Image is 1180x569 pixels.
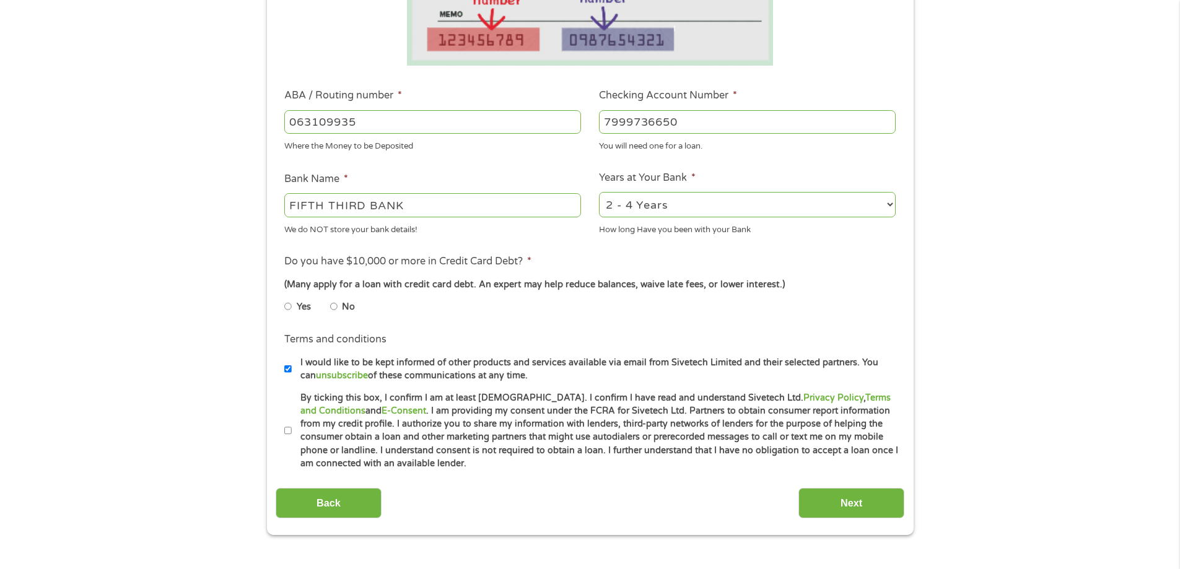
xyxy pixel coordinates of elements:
label: Yes [297,300,311,314]
a: Privacy Policy [803,393,863,403]
input: 263177916 [284,110,581,134]
a: E-Consent [382,406,426,416]
label: ABA / Routing number [284,89,402,102]
div: How long Have you been with your Bank [599,219,896,236]
label: Terms and conditions [284,333,387,346]
label: No [342,300,355,314]
label: Do you have $10,000 or more in Credit Card Debt? [284,255,531,268]
label: Checking Account Number [599,89,737,102]
div: (Many apply for a loan with credit card debt. An expert may help reduce balances, waive late fees... [284,278,895,292]
input: Next [798,488,904,518]
input: 345634636 [599,110,896,134]
label: Years at Your Bank [599,172,696,185]
a: Terms and Conditions [300,393,891,416]
div: Where the Money to be Deposited [284,136,581,153]
label: Bank Name [284,173,348,186]
input: Back [276,488,382,518]
div: You will need one for a loan. [599,136,896,153]
div: We do NOT store your bank details! [284,219,581,236]
a: unsubscribe [316,370,368,381]
label: By ticking this box, I confirm I am at least [DEMOGRAPHIC_DATA]. I confirm I have read and unders... [292,391,899,471]
label: I would like to be kept informed of other products and services available via email from Sivetech... [292,356,899,383]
